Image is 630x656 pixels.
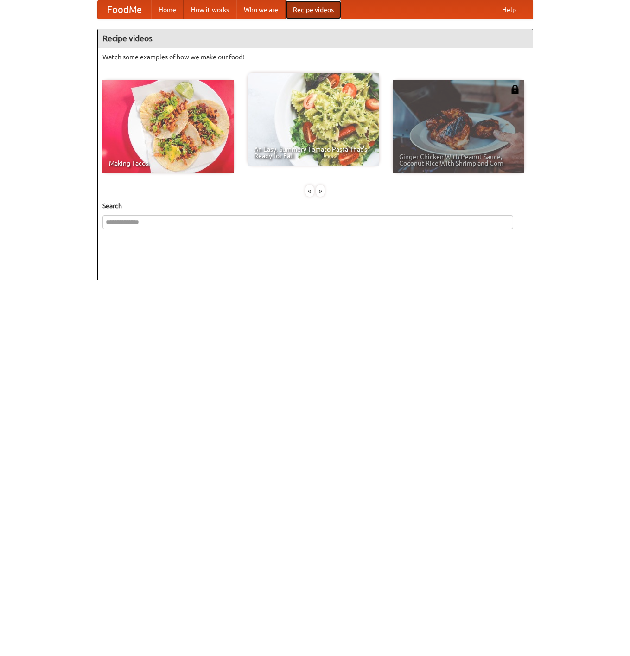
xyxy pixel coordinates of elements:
div: « [305,185,314,197]
p: Watch some examples of how we make our food! [102,52,528,62]
a: Who we are [236,0,286,19]
a: Making Tacos [102,80,234,173]
a: Help [495,0,523,19]
a: Recipe videos [286,0,341,19]
h4: Recipe videos [98,29,533,48]
a: An Easy, Summery Tomato Pasta That's Ready for Fall [248,73,379,166]
div: » [316,185,325,197]
span: Making Tacos [109,160,228,166]
a: FoodMe [98,0,151,19]
a: How it works [184,0,236,19]
a: Home [151,0,184,19]
h5: Search [102,201,528,210]
span: An Easy, Summery Tomato Pasta That's Ready for Fall [254,146,373,159]
img: 483408.png [510,85,520,94]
